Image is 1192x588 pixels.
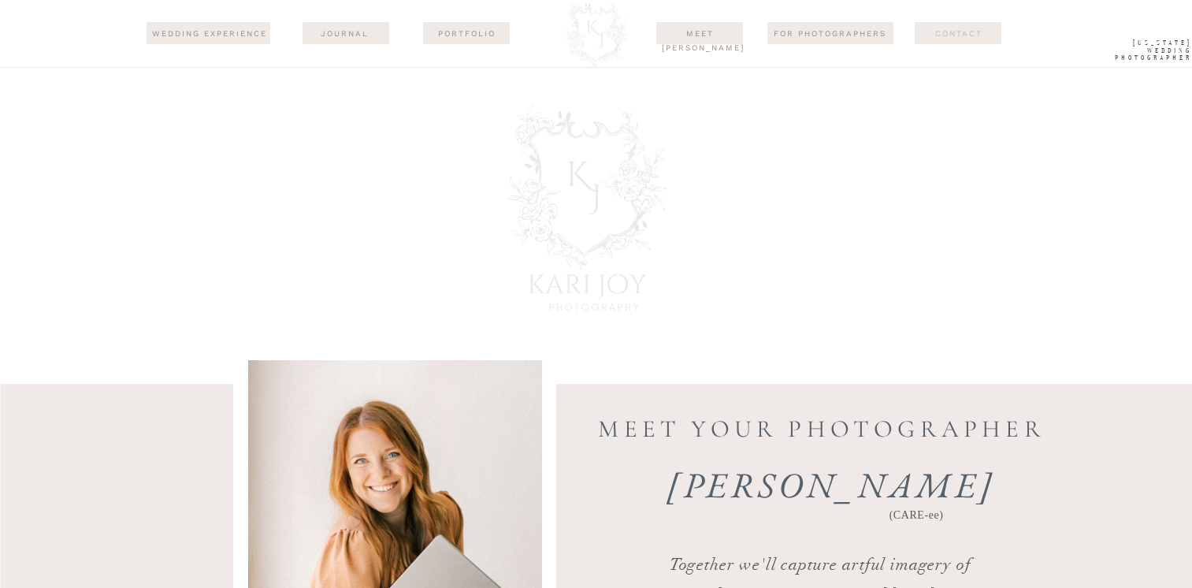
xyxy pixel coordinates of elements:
[306,27,383,39] a: journal
[662,27,738,39] a: Meet [PERSON_NAME]
[587,415,1057,447] h2: MEET YOUR PHOTOGRAPHER
[889,486,960,527] p: (CARE-ee)
[429,27,505,39] a: Portfolio
[1090,39,1192,66] a: [US_STATE] WEdding Photographer
[650,453,1012,522] h3: [PERSON_NAME]
[904,27,1014,39] a: Contact
[150,27,269,41] a: wedding experience
[767,27,893,39] a: For Photographers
